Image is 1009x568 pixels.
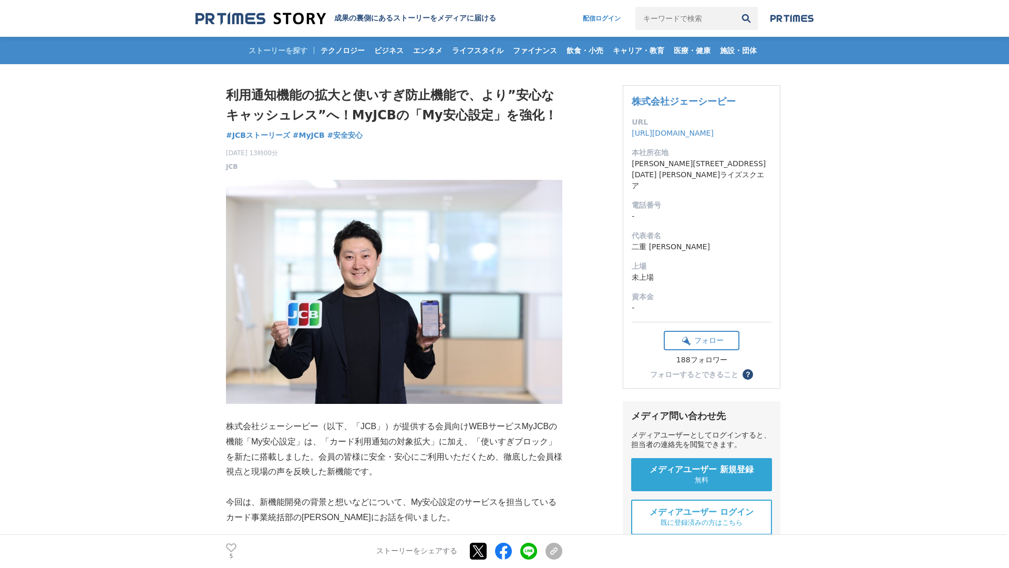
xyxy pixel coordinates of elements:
[226,130,290,141] a: #JCBストーリーズ
[743,369,753,380] button: ？
[226,180,562,404] img: thumbnail_9fc79d80-737b-11f0-a95f-61df31054317.jpg
[226,495,562,525] p: 今回は、新機能開発の背景と想いなどについて、My安心設定のサービスを担当しているカード事業統括部の[PERSON_NAME]にお話を伺いました。
[632,200,771,211] dt: 電話番号
[409,46,447,55] span: エンタメ
[632,117,771,128] dt: URL
[327,130,363,141] a: #安全安心
[226,85,562,126] h1: 利用通知機能の拡大と使いすぎ防止機能で、より”安心なキャッシュレス”へ！MyJCBの「My安心設定」を強化！
[632,230,771,241] dt: 代表者名
[632,261,771,272] dt: 上場
[670,46,715,55] span: 医療・健康
[509,46,561,55] span: ファイナンス
[635,7,735,30] input: キーワードで検索
[632,96,736,107] a: 株式会社ジェーシービー
[226,554,236,559] p: 5
[695,475,708,485] span: 無料
[195,12,496,26] a: 成果の裏側にあるストーリーをメディアに届ける 成果の裏側にあるストーリーをメディアに届ける
[370,37,408,64] a: ビジネス
[716,37,761,64] a: 施設・団体
[562,37,608,64] a: 飲食・小売
[632,302,771,313] dd: -
[650,464,754,475] span: メディアユーザー 新規登録
[744,371,751,378] span: ？
[572,7,631,30] a: 配信ログイン
[632,241,771,252] dd: 二重 [PERSON_NAME]
[316,46,369,55] span: テクノロジー
[632,291,771,302] dt: 資本金
[226,419,562,480] p: 株式会社ジェーシービー（以下、「JCB」）が提供する会員向けWEBサービスMyJCBの機能「My安心設定」は、「カード利用通知の対象拡大」に加え、「使いすぎブロック」を新たに搭載しました。会員の...
[226,162,238,171] a: JCB
[770,14,814,23] img: prtimes
[716,46,761,55] span: 施設・団体
[670,37,715,64] a: 医療・健康
[562,46,608,55] span: 飲食・小売
[293,130,325,140] span: #MyJCB
[631,500,772,535] a: メディアユーザー ログイン 既に登録済みの方はこちら
[632,129,714,137] a: [URL][DOMAIN_NAME]
[509,37,561,64] a: ファイナンス
[316,37,369,64] a: テクノロジー
[609,37,668,64] a: キャリア・教育
[631,431,772,450] div: メディアユーザーとしてログインすると、担当者の連絡先を閲覧できます。
[632,158,771,191] dd: [PERSON_NAME][STREET_ADDRESS][DATE] [PERSON_NAME]ライズスクエア
[632,272,771,283] dd: 未上場
[664,331,739,350] button: フォロー
[609,46,668,55] span: キャリア・教育
[664,356,739,365] div: 188フォロワー
[376,547,457,556] p: ストーリーをシェアする
[632,147,771,158] dt: 本社所在地
[650,507,754,518] span: メディアユーザー ログイン
[735,7,758,30] button: 検索
[327,130,363,140] span: #安全安心
[631,410,772,422] div: メディア問い合わせ先
[226,148,278,158] span: [DATE] 13時00分
[409,37,447,64] a: エンタメ
[650,371,738,378] div: フォローするとできること
[334,14,496,23] h2: 成果の裏側にあるストーリーをメディアに届ける
[293,130,325,141] a: #MyJCB
[448,37,508,64] a: ライフスタイル
[448,46,508,55] span: ライフスタイル
[631,458,772,491] a: メディアユーザー 新規登録 無料
[370,46,408,55] span: ビジネス
[226,130,290,140] span: #JCBストーリーズ
[632,211,771,222] dd: -
[195,12,326,26] img: 成果の裏側にあるストーリーをメディアに届ける
[661,518,743,528] span: 既に登録済みの方はこちら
